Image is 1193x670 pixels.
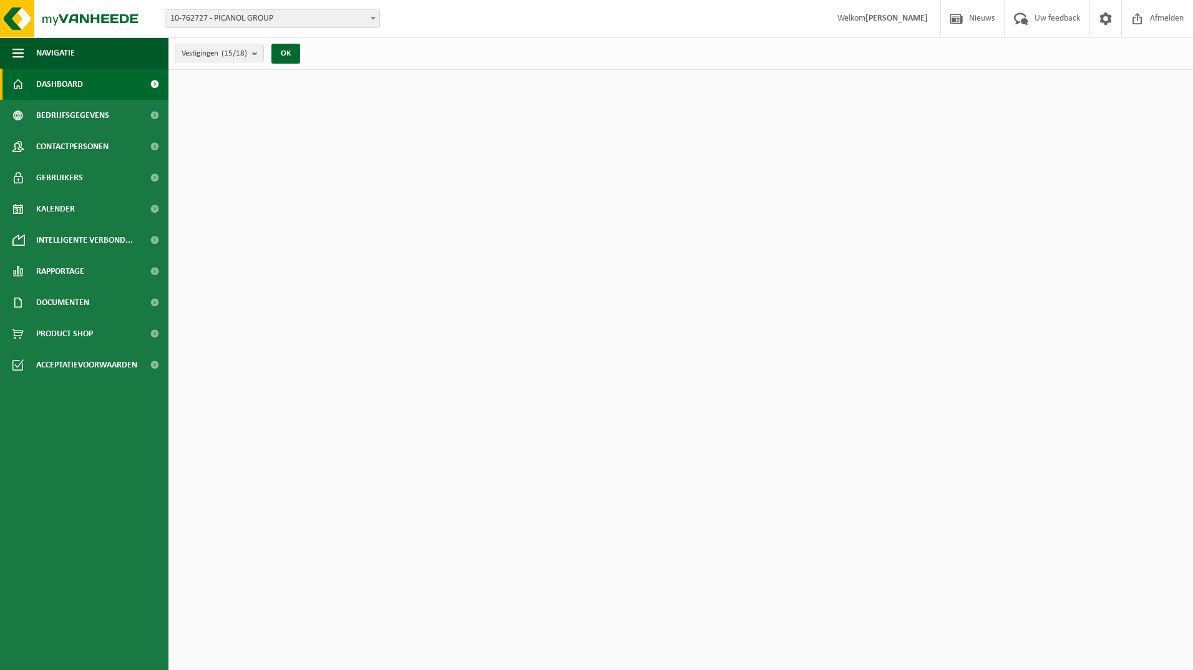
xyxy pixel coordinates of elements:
span: Rapportage [36,256,84,287]
button: OK [271,44,300,64]
span: Contactpersonen [36,131,109,162]
span: 10-762727 - PICANOL GROUP [165,10,379,27]
span: Vestigingen [182,44,247,63]
span: Intelligente verbond... [36,225,133,256]
span: Product Shop [36,318,93,349]
span: Acceptatievoorwaarden [36,349,137,381]
count: (15/18) [222,49,247,57]
button: Vestigingen(15/18) [175,44,264,62]
strong: [PERSON_NAME] [865,14,928,23]
span: 10-762727 - PICANOL GROUP [165,9,380,28]
span: Documenten [36,287,89,318]
span: Kalender [36,193,75,225]
span: Navigatie [36,37,75,69]
span: Gebruikers [36,162,83,193]
span: Dashboard [36,69,83,100]
span: Bedrijfsgegevens [36,100,109,131]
